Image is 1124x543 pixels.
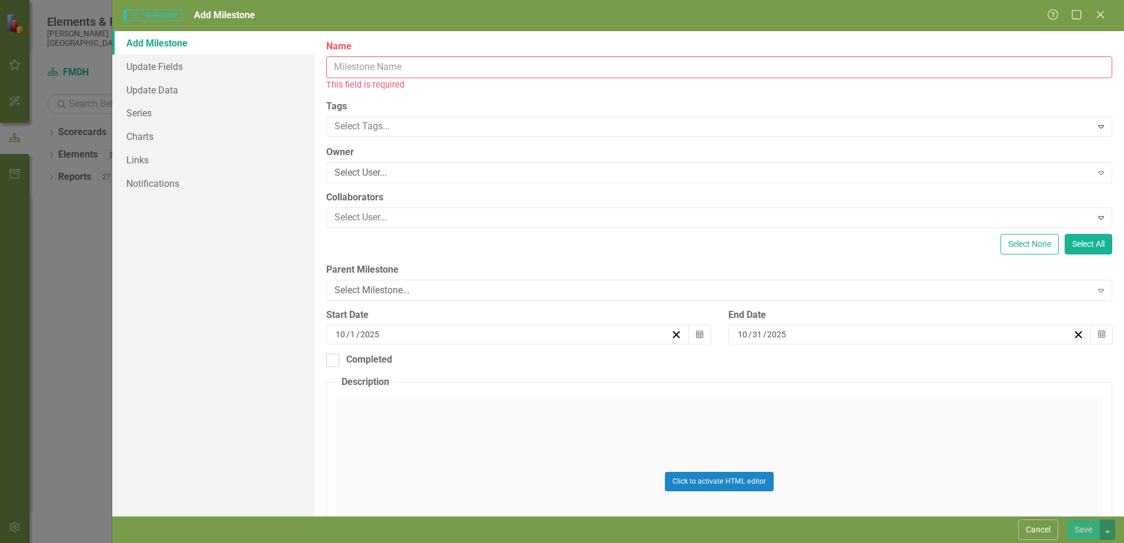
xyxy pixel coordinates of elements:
[326,191,1112,205] label: Collaborators
[326,263,1112,277] label: Parent Milestone
[346,353,392,367] div: Completed
[336,376,395,389] legend: Description
[112,78,315,102] a: Update Data
[326,40,1112,53] label: Name
[112,148,315,172] a: Links
[194,9,255,21] span: Add Milestone
[112,31,315,55] a: Add Milestone
[112,172,315,195] a: Notifications
[326,56,1112,78] input: Milestone Name
[346,329,350,340] span: /
[326,100,1112,113] label: Tags
[665,472,774,491] button: Click to activate HTML editor
[112,55,315,78] a: Update Fields
[1065,234,1112,254] button: Select All
[1018,519,1058,540] button: Cancel
[326,146,1112,159] label: Owner
[1067,519,1100,540] button: Save
[112,101,315,125] a: Series
[728,309,1112,322] div: End Date
[1001,234,1059,254] button: Select None
[326,309,710,322] div: Start Date
[748,329,752,340] span: /
[112,125,315,148] a: Charts
[356,329,360,340] span: /
[334,166,1091,179] div: Select User...
[326,78,1112,92] div: This field is required
[124,9,182,21] span: Milestone
[763,329,767,340] span: /
[334,283,1091,297] div: Select Milestone...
